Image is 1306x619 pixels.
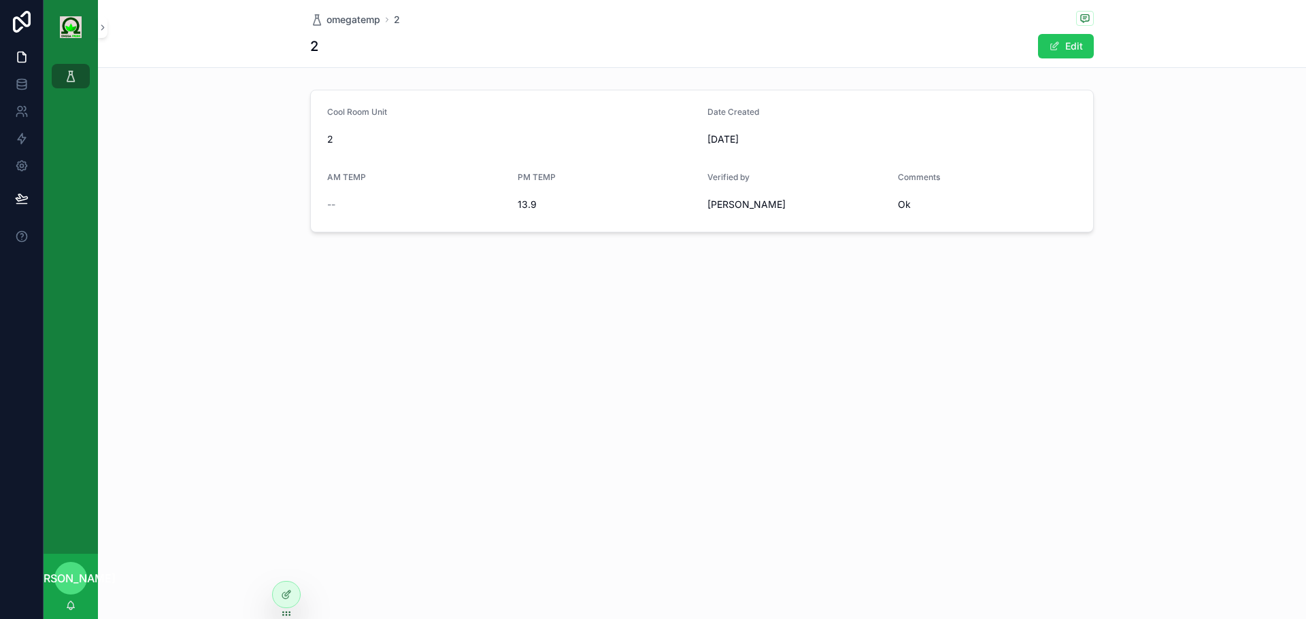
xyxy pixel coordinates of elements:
[327,107,387,117] span: Cool Room Unit
[898,198,1077,211] span: Ok
[898,172,940,182] span: Comments
[327,172,366,182] span: AM TEMP
[44,54,98,106] div: scrollable content
[310,13,380,26] a: omegatemp
[26,570,116,586] span: [PERSON_NAME]
[707,107,759,117] span: Date Created
[327,132,697,146] span: 2
[1038,34,1094,58] button: Edit
[707,172,750,182] span: Verified by
[394,13,400,26] a: 2
[60,16,82,38] img: App logo
[310,37,318,56] h1: 2
[327,198,335,211] span: --
[518,172,556,182] span: PM TEMP
[518,198,697,211] span: 13.9
[707,198,887,211] span: [PERSON_NAME]
[326,13,380,26] span: omegatemp
[707,132,1077,146] span: [DATE]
